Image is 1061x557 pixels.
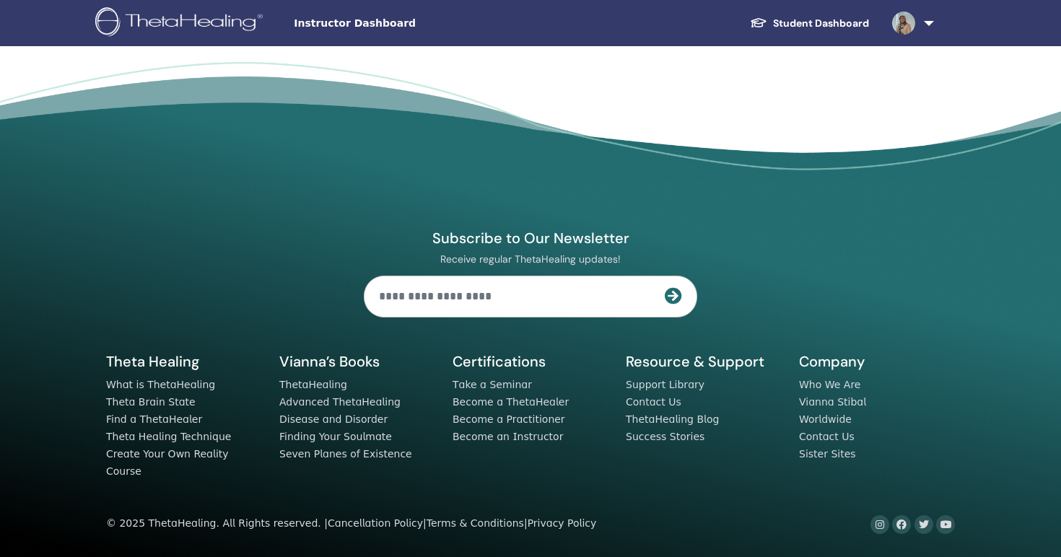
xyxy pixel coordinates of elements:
[626,379,704,390] a: Support Library
[328,517,423,529] a: Cancellation Policy
[106,448,229,477] a: Create Your Own Reality Course
[799,379,860,390] a: Who We Are
[106,431,231,442] a: Theta Healing Technique
[106,515,596,532] div: © 2025 ThetaHealing. All Rights reserved. | | |
[279,431,392,442] a: Finding Your Soulmate
[427,517,524,529] a: Terms & Conditions
[453,396,569,408] a: Become a ThetaHealer
[750,17,767,29] img: graduation-cap-white.svg
[364,253,697,266] p: Receive regular ThetaHealing updates!
[626,352,782,371] h5: Resource & Support
[279,379,347,390] a: ThetaHealing
[106,413,202,425] a: Find a ThetaHealer
[799,448,856,460] a: Sister Sites
[799,431,855,442] a: Contact Us
[626,396,681,408] a: Contact Us
[95,7,268,40] img: logo.png
[279,352,435,371] h5: Vianna’s Books
[106,352,262,371] h5: Theta Healing
[892,12,915,35] img: default.jpg
[106,396,196,408] a: Theta Brain State
[294,16,510,31] span: Instructor Dashboard
[279,448,412,460] a: Seven Planes of Existence
[364,229,697,247] h4: Subscribe to Our Newsletter
[453,379,532,390] a: Take a Seminar
[279,413,388,425] a: Disease and Disorder
[453,413,565,425] a: Become a Practitioner
[453,352,608,371] h5: Certifications
[626,413,719,425] a: ThetaHealing Blog
[528,517,597,529] a: Privacy Policy
[106,379,215,390] a: What is ThetaHealing
[453,431,563,442] a: Become an Instructor
[799,413,852,425] a: Worldwide
[799,352,955,371] h5: Company
[279,396,401,408] a: Advanced ThetaHealing
[738,10,881,37] a: Student Dashboard
[626,431,704,442] a: Success Stories
[799,396,866,408] a: Vianna Stibal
